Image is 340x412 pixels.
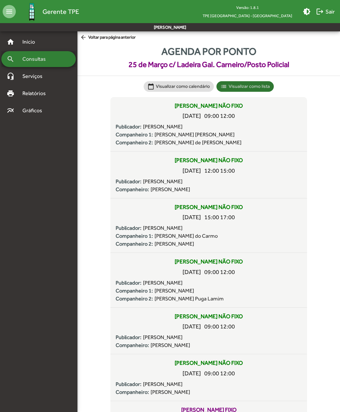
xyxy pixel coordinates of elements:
strong: Companheiro: [116,186,149,193]
strong: Companheiro: [116,341,149,349]
strong: Companheiro 1: [116,131,153,139]
div: [PERSON_NAME] NÃO FIXO [116,359,302,367]
span: [PERSON_NAME] de [PERSON_NAME] [155,139,241,147]
span: [DATE] [183,267,201,276]
strong: Companheiro 1: [116,232,153,240]
span: [PERSON_NAME] [151,388,190,396]
span: [DATE] [183,111,201,120]
mat-chip: Visualizar como calendário [144,81,214,92]
mat-icon: calendar_today [148,83,154,90]
mat-icon: headset_mic [7,72,14,80]
span: Gerente TPE [42,6,79,17]
span: [PERSON_NAME] Puga Lamim [155,295,224,303]
span: [PERSON_NAME] [155,240,194,248]
span: Relatórios [18,89,54,97]
span: 12:00 15:00 [204,166,235,175]
span: Agenda por ponto [77,44,340,59]
mat-icon: print [7,89,14,97]
div: [PERSON_NAME] NÃO FIXO [116,203,302,212]
span: 25 de Março c/ Ladeira Gal. Carneiro/Posto Policial [77,59,340,70]
mat-icon: menu [3,5,16,18]
span: [PERSON_NAME] [143,279,183,287]
strong: Publicador: [116,333,141,341]
strong: Companheiro: [116,388,149,396]
strong: Publicador: [116,279,141,287]
span: 15:00 17:00 [204,213,235,222]
span: [PERSON_NAME] [151,341,190,349]
span: Consultas [18,55,54,63]
strong: Companheiro 1: [116,287,153,295]
span: [DATE] [183,322,201,331]
span: 09:00 12:00 [204,369,235,378]
span: [PERSON_NAME] [151,186,190,193]
span: Gráficos [18,107,51,115]
span: [DATE] [183,166,201,175]
mat-icon: home [7,38,14,46]
span: [DATE] [183,369,201,378]
span: 09:00 12:00 [204,267,235,276]
span: [PERSON_NAME] [143,380,183,388]
div: [PERSON_NAME] NÃO FIXO [116,156,302,165]
strong: Companheiro 2: [116,139,153,147]
span: 09:00 12:00 [204,111,235,120]
strong: Publicador: [116,380,141,388]
span: Início [18,38,44,46]
span: [PERSON_NAME] do Carmo [155,232,218,240]
mat-chip: Visualizar como lista [216,81,274,92]
span: TPE [GEOGRAPHIC_DATA] - [GEOGRAPHIC_DATA] [197,12,297,20]
span: [PERSON_NAME] [143,178,183,186]
strong: Publicador: [116,224,141,232]
span: 09:00 12:00 [204,322,235,331]
div: [PERSON_NAME] NÃO FIXO [116,257,302,266]
span: [PERSON_NAME] [143,224,183,232]
strong: Publicador: [116,123,141,131]
a: Gerente TPE [16,1,79,22]
img: Logo [21,1,42,22]
mat-icon: logout [316,8,324,16]
strong: Publicador: [116,178,141,186]
span: Serviços [18,72,51,80]
mat-icon: arrow_back [80,34,88,41]
span: [PERSON_NAME] [PERSON_NAME] [155,131,235,139]
span: [PERSON_NAME] [143,123,183,131]
span: [DATE] [183,213,201,222]
div: [PERSON_NAME] NÃO FIXO [116,312,302,321]
strong: Companheiro 2: [116,295,153,303]
span: Sair [316,6,335,17]
mat-icon: multiline_chart [7,107,14,115]
mat-icon: brightness_medium [303,8,311,16]
mat-icon: search [7,55,14,63]
div: Versão: 1.8.1 [197,3,297,12]
strong: Companheiro 2: [116,240,153,248]
button: Sair [313,6,337,17]
mat-icon: list [220,83,227,90]
span: [PERSON_NAME] [143,333,183,341]
div: [PERSON_NAME] NÃO FIXO [116,102,302,110]
span: [PERSON_NAME] [155,287,194,295]
span: Voltar para página anterior [80,34,136,41]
